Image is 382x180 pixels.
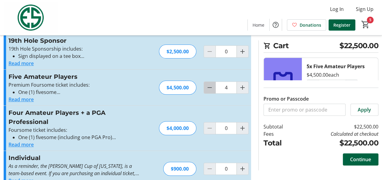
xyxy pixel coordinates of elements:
[9,153,141,162] h3: Individual
[263,104,346,116] input: Enter promo or passcode
[237,163,248,175] button: Increment by one
[307,80,318,92] button: Decrement by one
[18,88,141,96] li: One (1) fivesome
[253,22,264,28] span: Home
[356,5,373,13] span: Sign Up
[358,106,371,113] span: Apply
[237,46,248,57] button: Increment by one
[9,81,141,88] p: Premium Foursome ticket includes:
[263,130,297,138] td: Fees
[263,40,378,53] h2: Cart
[248,19,269,31] a: Home
[329,19,355,31] a: Register
[9,72,141,81] h3: Five Amateur Players
[18,52,141,60] li: Sign displayed on a tee box
[9,141,34,148] button: Read more
[159,81,196,95] div: $4,500.00
[287,19,326,31] a: Donations
[346,80,357,92] button: Increment by one
[325,4,349,14] button: Log In
[339,40,378,51] span: $22,500.00
[297,123,378,130] td: $22,500.00
[330,5,344,13] span: Log In
[360,19,371,30] button: Cart
[9,36,141,45] h3: 19th Hole Sponsor
[215,45,237,58] input: 19th Hole Sponsor Quantity
[307,71,339,78] div: $4,500.00 each
[237,82,248,93] button: Increment by one
[263,95,309,102] label: Promo or Passcode
[350,156,371,163] span: Continue
[263,123,297,130] td: Subtotal
[9,60,34,67] button: Read more
[350,104,378,116] button: Apply
[351,4,378,14] button: Sign Up
[9,96,34,103] button: Read more
[297,138,378,148] td: $22,500.00
[237,122,248,134] button: Increment by one
[307,63,365,70] div: 5x Five Amateur Players
[4,2,58,33] img: Evans Scholars Foundation's Logo
[300,22,321,28] span: Donations
[333,22,350,28] span: Register
[9,45,141,52] p: 19th Hole Sponsorship includes:
[159,121,196,135] div: $4,000.00
[215,82,237,94] input: Five Amateur Players Quantity
[18,134,141,141] li: One (1) fivesome (including one PGA Pro)
[215,122,237,134] input: Four Amateur Players + a PGA Professional Quantity
[9,108,141,126] h3: Four Amateur Players + a PGA Professional
[297,130,378,138] td: Calculated at checkout
[159,45,196,58] div: $2,500.00
[9,126,141,134] p: Foursome ticket includes:
[318,80,346,92] input: Five Amateur Players Quantity
[263,138,297,148] td: Total
[204,82,215,93] button: Decrement by one
[215,163,237,175] input: Individual Quantity
[163,162,196,176] div: $900.00
[343,153,378,165] button: Continue
[270,19,282,31] button: Help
